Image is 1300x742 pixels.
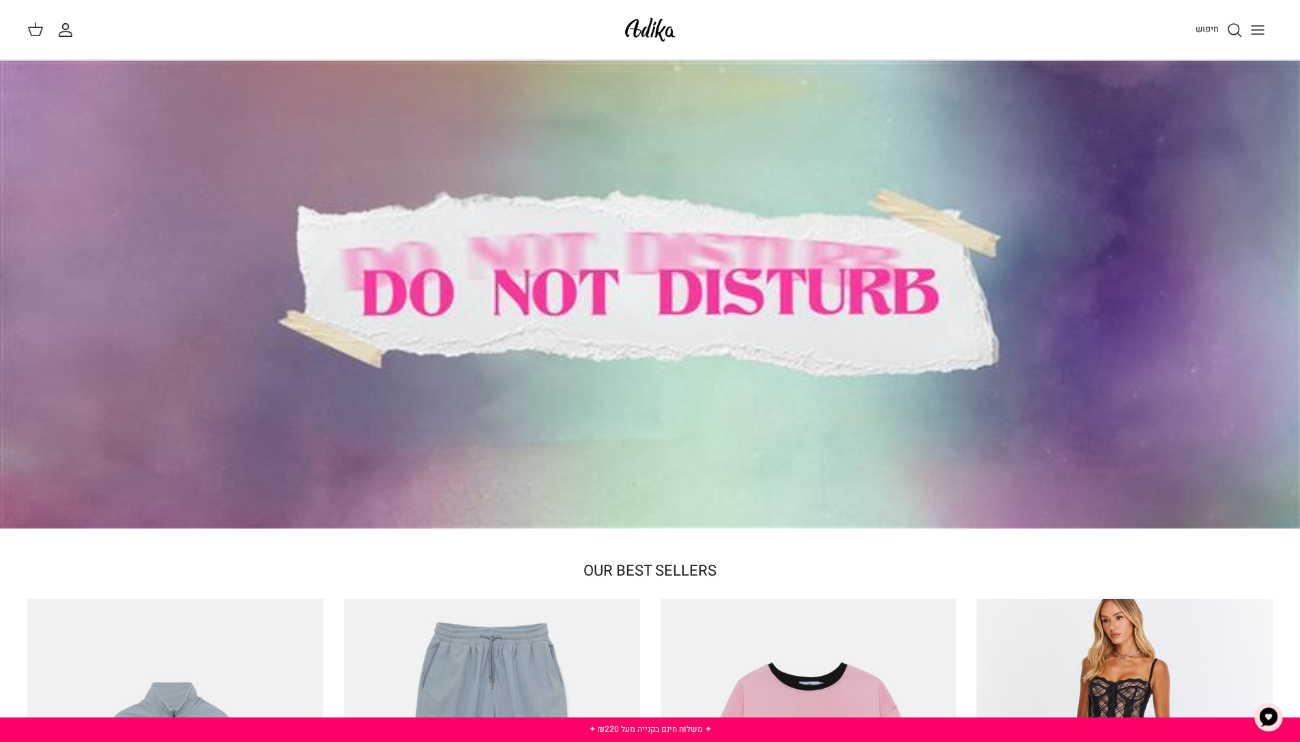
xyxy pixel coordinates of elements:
[1196,23,1219,35] span: חיפוש
[57,22,79,38] a: החשבון שלי
[589,723,712,735] a: ✦ משלוח חינם בקנייה מעל ₪220 ✦
[1248,697,1289,738] button: צ'אט
[1196,22,1243,38] a: חיפוש
[1243,15,1273,45] button: Toggle menu
[621,14,679,46] img: Adika IL
[583,560,717,582] a: OUR BEST SELLERS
